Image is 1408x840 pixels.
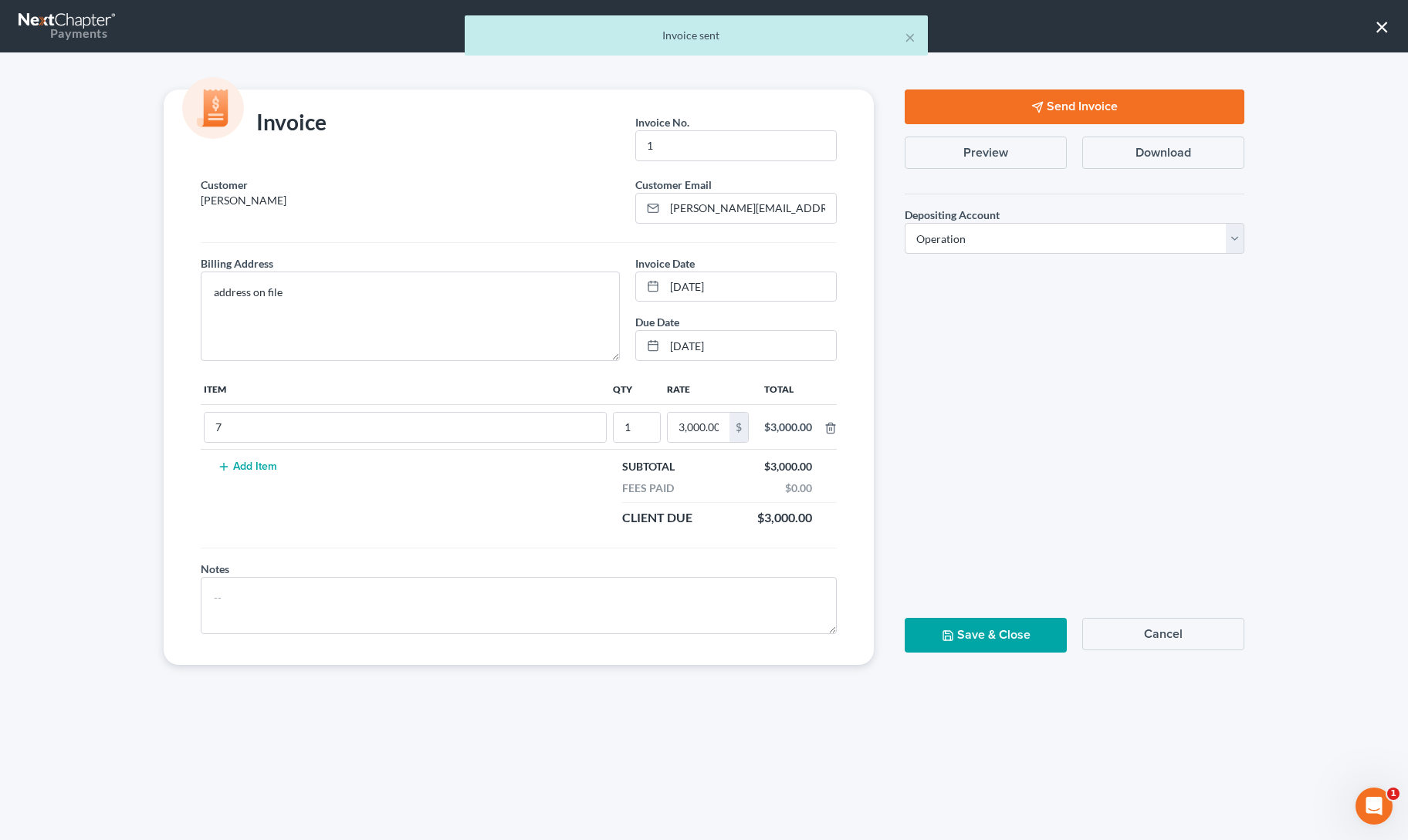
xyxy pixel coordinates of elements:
[636,131,836,160] input: --
[905,208,1000,221] span: Depositing Account
[614,481,682,496] div: Fees Paid
[664,373,752,404] th: Rate
[201,257,273,270] span: Billing Address
[905,28,916,46] button: ×
[635,116,689,129] span: Invoice No.
[477,28,916,43] div: Invoice sent
[635,314,679,330] label: Due Date
[213,460,281,473] button: Add Item
[610,373,664,404] th: Qty
[777,481,820,496] div: $0.00
[1082,137,1244,169] button: Download
[205,413,606,442] input: --
[750,509,820,527] div: $3,000.00
[201,177,248,193] label: Customer
[752,373,824,404] th: Total
[614,413,660,442] input: --
[905,137,1067,169] button: Preview
[665,331,836,360] input: MM/DD/YYYY
[193,108,334,139] div: Invoice
[201,373,610,404] th: Item
[201,561,229,577] label: Notes
[1375,14,1389,39] button: ×
[19,8,117,45] a: Payments
[905,618,1067,653] button: Save & Close
[614,509,700,527] div: Client Due
[665,272,836,302] input: MM/DD/YYYY
[665,194,836,223] input: Enter email...
[1356,788,1393,825] iframe: Intercom live chat
[756,459,820,474] div: $3,000.00
[1387,788,1400,800] span: 1
[614,459,682,474] div: Subtotal
[1082,618,1244,650] button: Cancel
[905,89,1244,124] button: Send Invoice
[668,413,729,442] input: 0.00
[182,77,244,139] img: icon-money-cc55cd5b71ee43c44ef0efbab91310903cbf28f8221dba23c0d5ca797e203e98.svg
[729,413,748,442] div: $
[635,257,695,270] span: Invoice Date
[201,193,620,208] p: [PERSON_NAME]
[635,178,712,191] span: Customer Email
[764,420,812,435] div: $3,000.00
